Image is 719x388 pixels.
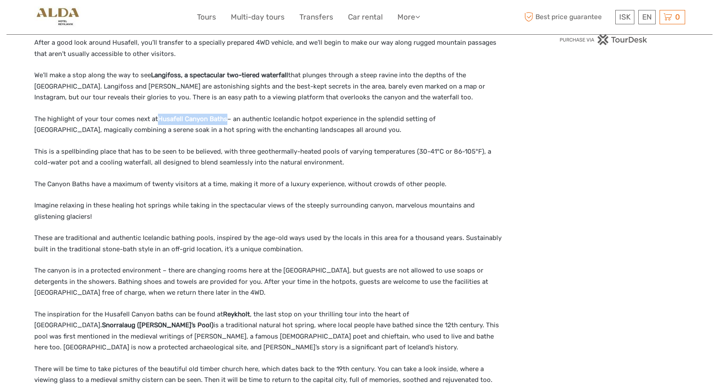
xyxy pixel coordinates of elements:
[34,114,504,136] p: The highlight of your tour comes next at – an authentic Icelandic hotpot experience in the splend...
[522,10,613,24] span: Best price guarantee
[231,11,285,23] a: Multi-day tours
[197,11,216,23] a: Tours
[34,37,504,59] p: After a good look around Husafell, you’ll transfer to a specially prepared 4WD vehicle, and we’ll...
[34,7,81,28] img: 35-b105ef13-f109-4795-bb9f-516171ac12fd_logo_small.jpg
[34,70,504,103] p: We’ll make a stop along the way to see that plunges through a steep ravine into the depths of the...
[397,11,420,23] a: More
[34,179,504,190] p: The Canyon Baths have a maximum of twenty visitors at a time, making it more of a luxury experien...
[158,115,227,123] strong: Husafell Canyon Baths
[34,265,504,299] p: The canyon is in a protected environment – there are changing rooms here at the [GEOGRAPHIC_DATA]...
[223,310,250,318] strong: Reykholt
[34,146,504,168] p: This is a spellbinding place that has to be seen to be believed, with three geothermally-heated p...
[12,15,98,22] p: We're away right now. Please check back later!
[34,200,504,222] p: Imagine relaxing in these healing hot springs while taking in the spectacular views of the steepl...
[34,233,504,255] p: These are traditional and authentic Icelandic bathing pools, inspired by the age-old ways used by...
[299,11,333,23] a: Transfers
[348,11,383,23] a: Car rental
[102,321,213,329] strong: Snorralaug ([PERSON_NAME]’s Pool)
[619,13,630,21] span: ISK
[100,13,110,24] button: Open LiveChat chat widget
[34,309,504,353] p: The inspiration for the Husafell Canyon baths can be found at , the last stop on your thrilling t...
[638,10,656,24] div: EN
[151,71,288,79] strong: Langifoss, a spectacular two-tiered waterfall
[34,364,504,386] p: There will be time to take pictures of the beautiful old timber church here, which dates back to ...
[674,13,681,21] span: 0
[559,34,647,45] img: PurchaseViaTourDesk.png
